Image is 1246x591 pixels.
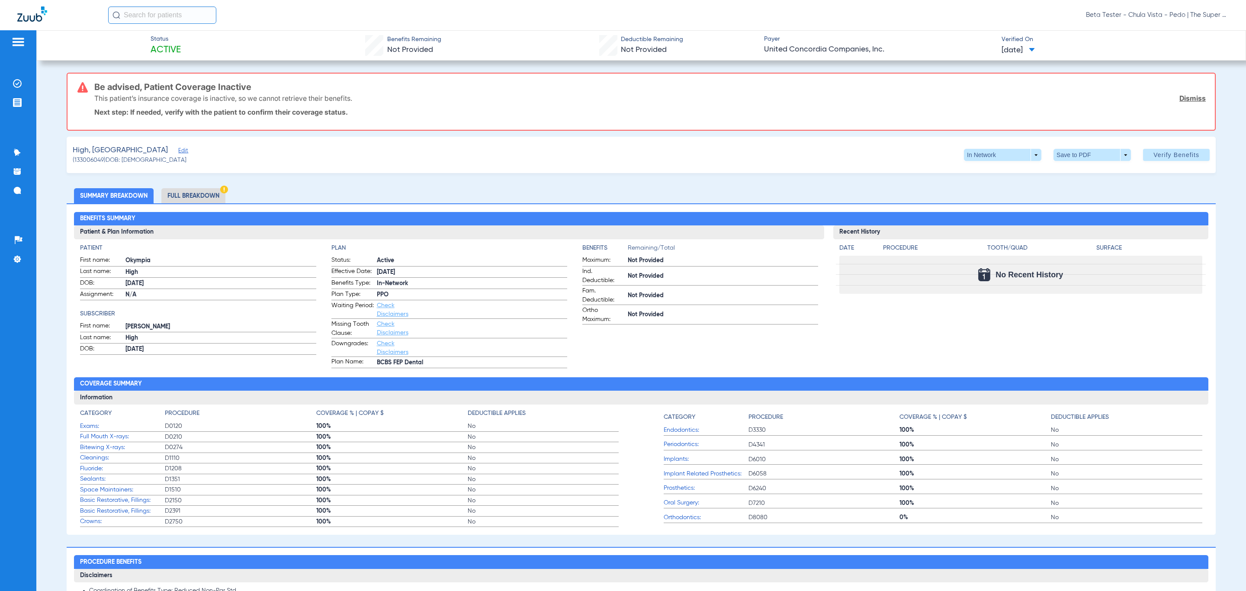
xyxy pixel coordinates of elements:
[331,339,374,357] span: Downgrades:
[331,244,567,253] h4: Plan
[220,186,228,193] img: Hazard
[165,496,316,505] span: D2150
[80,422,165,431] span: Exams:
[151,44,181,56] span: Active
[621,46,667,54] span: Not Provided
[74,555,1208,569] h2: Procedure Benefits
[316,507,468,515] span: 100%
[899,409,1051,425] app-breakdown-title: Coverage % | Copay $
[377,302,408,317] a: Check Disclaimers
[125,279,316,288] span: [DATE]
[1086,11,1229,19] span: Beta Tester - Chula Vista - Pedo | The Super Dentists
[899,440,1051,449] span: 100%
[748,426,900,434] span: D3330
[331,357,374,368] span: Plan Name:
[377,358,567,367] span: BCBS FEP Dental
[80,290,122,300] span: Assignment:
[80,453,165,463] span: Cleanings:
[178,148,186,156] span: Edit
[1051,469,1202,478] span: No
[74,391,1208,405] h3: Information
[899,426,1051,434] span: 100%
[1153,151,1199,158] span: Verify Benefits
[74,225,824,239] h3: Patient & Plan Information
[165,507,316,515] span: D2391
[468,409,526,418] h4: Deductible Applies
[899,413,967,422] h4: Coverage % | Copay $
[108,6,216,24] input: Search for patients
[151,35,181,44] span: Status
[331,320,374,338] span: Missing Tooth Clause:
[80,267,122,277] span: Last name:
[468,409,619,421] app-breakdown-title: Deductible Applies
[387,46,433,54] span: Not Provided
[377,256,567,265] span: Active
[80,333,122,344] span: Last name:
[748,440,900,449] span: D4341
[74,212,1208,226] h2: Benefits Summary
[582,256,625,266] span: Maximum:
[125,334,316,343] span: High
[331,301,374,318] span: Waiting Period:
[377,268,567,277] span: [DATE]
[125,268,316,277] span: High
[468,464,619,473] span: No
[468,475,619,484] span: No
[883,244,985,253] h4: Procedure
[1203,549,1246,591] iframe: Chat Widget
[74,377,1208,391] h2: Coverage Summary
[80,256,122,266] span: First name:
[468,454,619,463] span: No
[987,244,1093,253] h4: Tooth/Quad
[1051,440,1202,449] span: No
[664,469,748,479] span: Implant Related Prosthetics:
[316,422,468,430] span: 100%
[664,413,695,422] h4: Category
[748,469,900,478] span: D6058
[628,244,818,256] span: Remaining/Total
[1143,149,1210,161] button: Verify Benefits
[165,409,199,418] h4: Procedure
[748,484,900,493] span: D6240
[748,455,900,464] span: D6010
[1051,499,1202,507] span: No
[165,475,316,484] span: D1351
[664,484,748,493] span: Prosthetics:
[621,35,683,44] span: Deductible Remaining
[1002,35,1232,44] span: Verified On
[664,498,748,507] span: Oral Surgery:
[165,422,316,430] span: D0120
[125,256,316,265] span: Okympia
[468,496,619,505] span: No
[331,279,374,289] span: Benefits Type:
[883,244,985,256] app-breakdown-title: Procedure
[73,156,186,165] span: (133006049) DOB: [DEMOGRAPHIC_DATA]
[165,443,316,452] span: D0274
[377,279,567,288] span: In-Network
[664,440,748,449] span: Periodontics:
[1051,513,1202,522] span: No
[125,345,316,354] span: [DATE]
[125,290,316,299] span: N/A
[377,290,567,299] span: PPO
[996,270,1063,279] span: No Recent History
[582,244,628,253] h4: Benefits
[331,256,374,266] span: Status:
[331,267,374,277] span: Effective Date:
[582,267,625,285] span: Ind. Deductible:
[664,455,748,464] span: Implants:
[80,244,316,253] h4: Patient
[899,513,1051,522] span: 0%
[316,485,468,494] span: 100%
[468,422,619,430] span: No
[125,322,316,331] span: [PERSON_NAME]
[80,475,165,484] span: Sealants:
[377,321,408,336] a: Check Disclaimers
[73,145,168,156] span: High, [GEOGRAPHIC_DATA]
[899,484,1051,493] span: 100%
[316,454,468,463] span: 100%
[628,291,818,300] span: Not Provided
